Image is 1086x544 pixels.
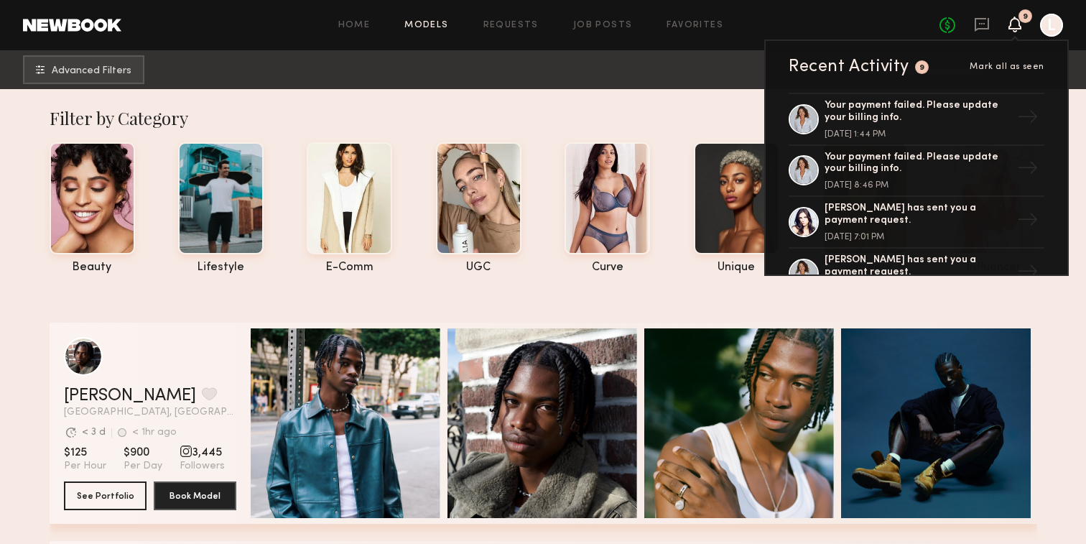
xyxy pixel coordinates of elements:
[52,66,131,76] span: Advanced Filters
[825,100,1011,124] div: Your payment failed. Please update your billing info.
[565,262,650,274] div: curve
[1011,152,1044,189] div: →
[124,460,162,473] span: Per Day
[64,460,106,473] span: Per Hour
[1011,101,1044,138] div: →
[404,21,448,30] a: Models
[825,254,1011,279] div: [PERSON_NAME] has sent you a payment request.
[23,55,144,84] button: Advanced Filters
[124,446,162,460] span: $900
[825,233,1011,241] div: [DATE] 7:01 PM
[50,262,135,274] div: beauty
[180,460,225,473] span: Followers
[178,262,264,274] div: lifestyle
[307,262,392,274] div: e-comm
[64,446,106,460] span: $125
[789,197,1044,249] a: [PERSON_NAME] has sent you a payment request.[DATE] 7:01 PM→
[338,21,371,30] a: Home
[789,146,1044,198] a: Your payment failed. Please update your billing info.[DATE] 8:46 PM→
[436,262,521,274] div: UGC
[50,106,1037,129] div: Filter by Category
[694,262,779,274] div: unique
[82,428,106,438] div: < 3 d
[180,446,225,460] span: 3,445
[789,58,909,75] div: Recent Activity
[825,130,1011,139] div: [DATE] 1:44 PM
[1040,14,1063,37] a: L
[64,387,196,405] a: [PERSON_NAME]
[64,407,236,418] span: [GEOGRAPHIC_DATA], [GEOGRAPHIC_DATA]
[919,64,925,72] div: 9
[1011,203,1044,241] div: →
[1011,255,1044,292] div: →
[1023,13,1028,21] div: 9
[483,21,539,30] a: Requests
[154,481,236,510] button: Book Model
[789,249,1044,300] a: [PERSON_NAME] has sent you a payment request.→
[64,481,147,510] button: See Portfolio
[825,203,1011,227] div: [PERSON_NAME] has sent you a payment request.
[573,21,633,30] a: Job Posts
[825,152,1011,176] div: Your payment failed. Please update your billing info.
[970,63,1044,71] span: Mark all as seen
[825,181,1011,190] div: [DATE] 8:46 PM
[132,428,177,438] div: < 1hr ago
[667,21,723,30] a: Favorites
[789,93,1044,146] a: Your payment failed. Please update your billing info.[DATE] 1:44 PM→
